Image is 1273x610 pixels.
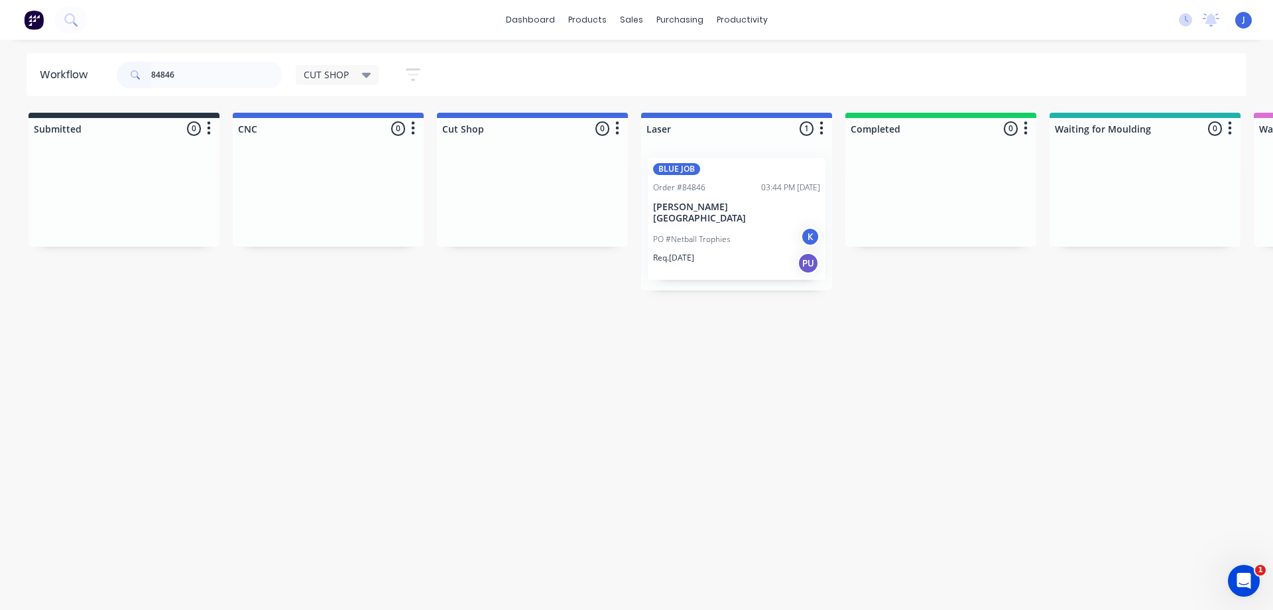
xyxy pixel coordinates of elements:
[800,227,820,247] div: K
[650,10,710,30] div: purchasing
[24,10,44,30] img: Factory
[653,163,700,175] div: BLUE JOB
[613,10,650,30] div: sales
[653,233,731,245] p: PO #Netball Trophies
[710,10,774,30] div: productivity
[499,10,562,30] a: dashboard
[1243,14,1245,26] span: J
[1255,565,1266,576] span: 1
[648,158,825,280] div: BLUE JOBOrder #8484603:44 PM [DATE][PERSON_NAME][GEOGRAPHIC_DATA]PO #Netball TrophiesKReq.[DATE]PU
[562,10,613,30] div: products
[653,252,694,264] p: Req. [DATE]
[151,62,282,88] input: Search for orders...
[304,68,349,82] span: CUT SHOP
[653,202,820,224] p: [PERSON_NAME][GEOGRAPHIC_DATA]
[798,253,819,274] div: PU
[653,182,705,194] div: Order #84846
[761,182,820,194] div: 03:44 PM [DATE]
[40,67,94,83] div: Workflow
[1228,565,1260,597] iframe: Intercom live chat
